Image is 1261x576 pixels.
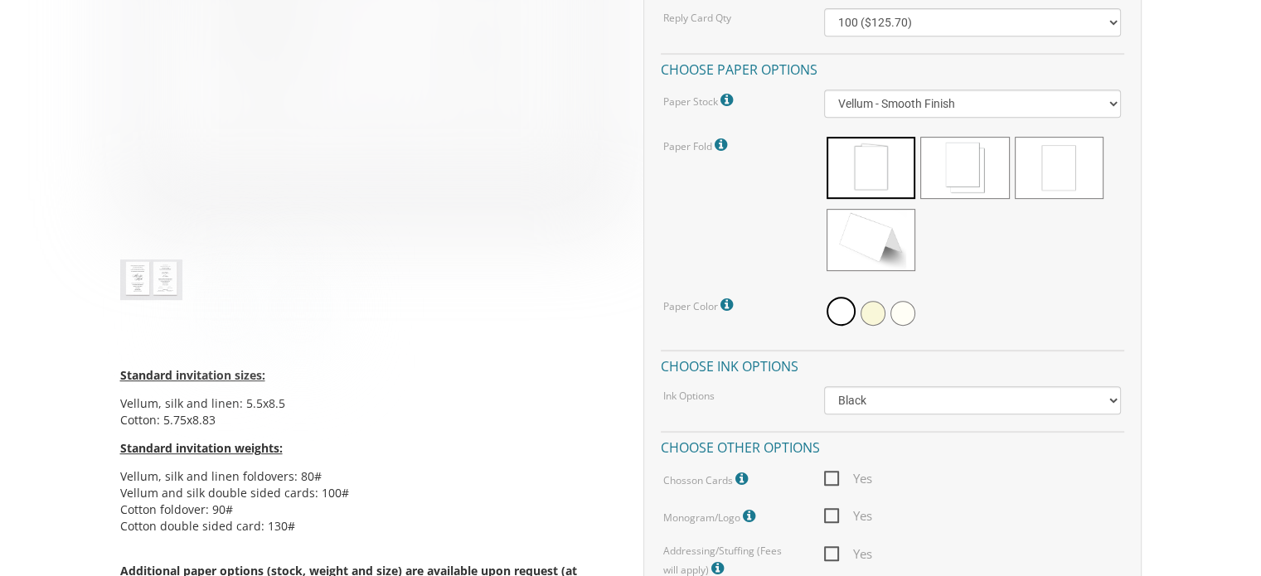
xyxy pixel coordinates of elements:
li: Vellum, silk and linen foldovers: 80# [120,468,618,485]
img: style1_thumb2.jpg [120,259,182,300]
h4: Choose paper options [661,53,1124,82]
label: Ink Options [663,389,715,403]
label: Reply Card Qty [663,11,731,25]
li: Vellum and silk double sided cards: 100# [120,485,618,501]
span: Yes [824,506,872,526]
li: Cotton foldover: 90# [120,501,618,518]
li: Cotton: 5.75x8.83 [120,412,618,428]
h4: Choose ink options [661,350,1124,379]
label: Chosson Cards [663,468,752,490]
img: style1_eng.jpg [269,259,332,356]
li: Cotton double sided card: 130# [120,518,618,535]
img: style1_heb.jpg [195,259,257,356]
label: Paper Fold [663,134,731,156]
li: Vellum, silk and linen: 5.5x8.5 [120,395,618,412]
span: Yes [824,468,872,489]
span: Standard invitation weights: [120,440,283,456]
label: Monogram/Logo [663,506,759,527]
h4: Choose other options [661,431,1124,460]
label: Paper Stock [663,90,737,111]
span: Yes [824,544,872,564]
label: Paper Color [663,294,737,316]
span: Standard invitation sizes: [120,367,265,383]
